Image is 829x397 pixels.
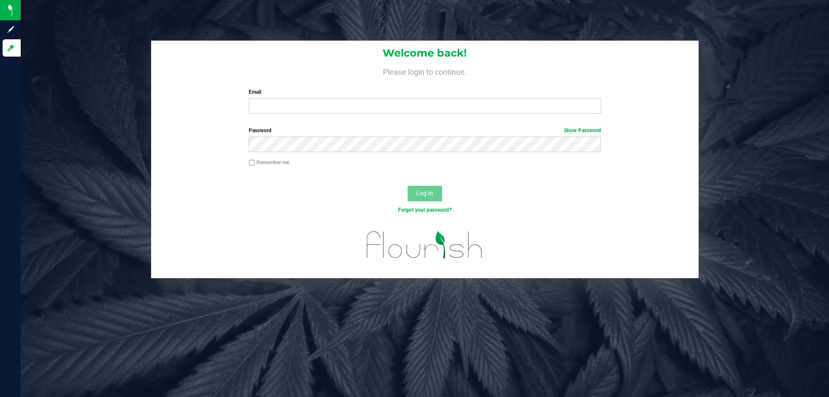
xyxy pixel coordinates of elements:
[408,186,442,201] button: Log In
[6,44,15,52] inline-svg: Log in
[249,159,289,166] label: Remember me
[6,25,15,34] inline-svg: Sign up
[151,48,699,59] h1: Welcome back!
[416,190,433,197] span: Log In
[151,66,699,76] h4: Please login to continue.
[398,207,452,213] a: Forgot your password?
[356,223,493,267] img: flourish_logo.svg
[564,127,601,133] a: Show Password
[249,127,272,133] span: Password
[249,160,255,166] input: Remember me
[249,88,601,96] label: Email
